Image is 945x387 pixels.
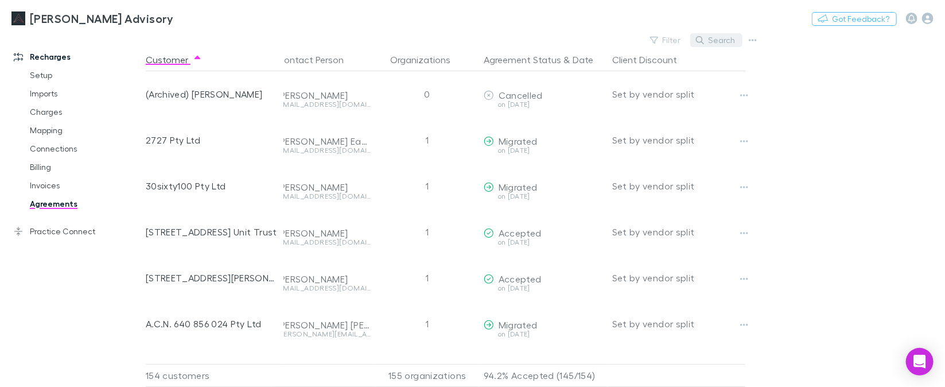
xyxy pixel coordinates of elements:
[612,209,745,255] div: Set by vendor split
[277,136,371,147] div: [PERSON_NAME] Eagles
[146,71,279,117] div: (Archived) [PERSON_NAME]
[18,176,156,195] a: Invoices
[277,239,371,246] div: [EMAIL_ADDRESS][DOMAIN_NAME]
[376,364,479,387] div: 155 organizations
[484,101,603,108] div: on [DATE]
[2,222,156,241] a: Practice Connect
[146,209,279,255] div: [STREET_ADDRESS] Unit Trust
[18,121,156,140] a: Mapping
[30,11,173,25] h3: [PERSON_NAME] Advisory
[277,319,371,331] div: [PERSON_NAME] [PERSON_NAME]
[484,48,561,71] button: Agreement Status
[612,301,745,347] div: Set by vendor split
[499,273,542,284] span: Accepted
[146,163,279,209] div: 30sixty100 Pty Ltd
[18,140,156,158] a: Connections
[499,136,538,146] span: Migrated
[277,147,371,154] div: [EMAIL_ADDRESS][DOMAIN_NAME]
[277,227,371,239] div: [PERSON_NAME]
[277,90,371,101] div: [PERSON_NAME]
[277,331,371,338] div: [PERSON_NAME][EMAIL_ADDRESS][PERSON_NAME][DOMAIN_NAME]
[376,117,479,163] div: 1
[573,48,593,71] button: Date
[18,158,156,176] a: Billing
[484,365,603,386] p: 94.2% Accepted (145/154)
[11,11,25,25] img: Liston Newton Advisory's Logo
[277,193,371,200] div: [EMAIL_ADDRESS][DOMAIN_NAME]
[612,255,745,301] div: Set by vendor split
[484,193,603,200] div: on [DATE]
[376,301,479,347] div: 1
[2,48,156,66] a: Recharges
[612,163,745,209] div: Set by vendor split
[484,331,603,338] div: on [DATE]
[612,48,691,71] button: Client Discount
[484,239,603,246] div: on [DATE]
[376,71,479,117] div: 0
[644,33,688,47] button: Filter
[277,285,371,292] div: [EMAIL_ADDRESS][DOMAIN_NAME]
[499,227,542,238] span: Accepted
[376,209,479,255] div: 1
[499,319,538,330] span: Migrated
[18,103,156,121] a: Charges
[146,117,279,163] div: 2727 Pty Ltd
[499,90,543,100] span: Cancelled
[277,273,371,285] div: [PERSON_NAME]
[484,48,603,71] div: &
[484,285,603,292] div: on [DATE]
[906,348,934,376] div: Open Intercom Messenger
[18,66,156,84] a: Setup
[612,71,745,117] div: Set by vendor split
[18,84,156,103] a: Imports
[277,181,371,193] div: [PERSON_NAME]
[390,48,464,71] button: Organizations
[612,117,745,163] div: Set by vendor split
[690,33,742,47] button: Search
[499,181,538,192] span: Migrated
[146,301,279,347] div: A.C.N. 640 856 024 Pty Ltd
[146,48,202,71] button: Customer
[812,12,897,26] button: Got Feedback?
[277,48,357,71] button: Contact Person
[376,163,479,209] div: 1
[5,5,180,32] a: [PERSON_NAME] Advisory
[146,255,279,301] div: [STREET_ADDRESS][PERSON_NAME] Unit Trust
[146,364,283,387] div: 154 customers
[277,101,371,108] div: [EMAIL_ADDRESS][DOMAIN_NAME]
[484,147,603,154] div: on [DATE]
[376,255,479,301] div: 1
[18,195,156,213] a: Agreements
